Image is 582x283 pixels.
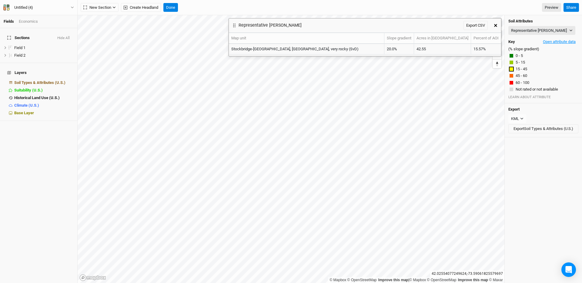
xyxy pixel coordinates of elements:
[78,15,504,283] canvas: Map
[14,45,25,50] span: Field 1
[540,37,578,46] button: Open attribute data
[508,114,526,123] button: KML
[505,15,582,103] div: (% slope gradient)
[542,3,561,12] a: Preview
[508,26,575,35] button: Representative [PERSON_NAME]
[163,3,178,12] button: Done
[347,278,377,282] a: OpenStreetMap
[14,5,33,11] div: Untitled (4)
[458,278,488,282] a: Improve this map
[427,278,457,282] a: OpenStreetMap
[14,111,34,115] span: Base Layer
[508,39,515,44] h4: Key
[14,53,25,58] span: Field 2
[430,271,504,277] div: 42.02554077249624 , -73.59061825579697
[57,36,70,40] button: Hide All
[378,278,408,282] a: Improve this map
[4,67,74,79] h4: Layers
[14,95,60,100] span: Historical Land Use (U.S.)
[14,88,43,92] span: Suitability (U.S.)
[83,5,111,11] span: New Section
[516,73,527,78] span: 45 - 60
[14,103,74,108] div: Climate (U.S.)
[14,45,74,50] div: Field 1
[14,103,39,108] span: Climate (U.S.)
[121,3,161,12] button: Create Headland
[7,35,30,40] span: Sections
[14,80,74,85] div: Soil Types & Attributes (U.S.)
[14,88,74,93] div: Suitability (U.S.)
[508,95,578,99] div: LEARN ABOUT ATTRIBUTE
[3,4,74,11] button: Untitled (4)
[564,3,579,12] button: Share
[14,95,74,100] div: Historical Land Use (U.S.)
[81,3,119,12] button: New Section
[489,278,503,282] a: Maxar
[409,278,426,282] a: Mapbox
[508,124,578,133] button: ExportSoil Types & Attributes (U.S.)
[14,53,74,58] div: Field 2
[511,116,519,122] div: KML
[329,277,503,283] div: |
[508,107,578,112] h4: Export
[516,53,523,58] span: 0 - 5
[493,59,501,68] button: Reset bearing to north
[79,274,106,281] a: Mapbox logo
[516,60,525,65] span: 5 - 15
[329,278,346,282] a: Mapbox
[493,60,501,68] span: Reset bearing to north
[19,19,38,24] div: Economics
[516,80,529,85] span: 60 - 100
[508,19,578,24] h4: Soil Attributes
[561,262,576,277] div: Open Intercom Messenger
[14,111,74,115] div: Base Layer
[14,80,65,85] span: Soil Types & Attributes (U.S.)
[516,87,558,92] span: Not rated or not available
[516,66,527,72] span: 15 - 45
[4,19,14,24] a: Fields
